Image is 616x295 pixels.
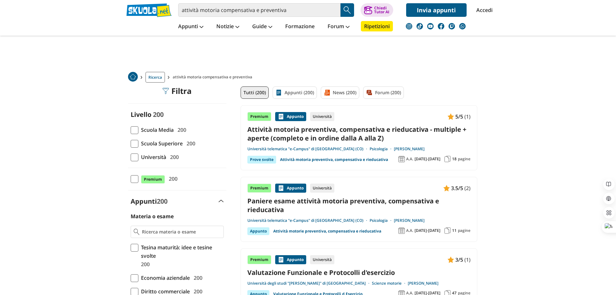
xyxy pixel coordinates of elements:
a: Attività motorie preventiva, compensativa e rieducativa [273,227,381,235]
img: Appunti contenuto [278,185,284,191]
span: (1) [464,112,470,121]
span: (1) [464,255,470,264]
span: [DATE]-[DATE] [415,156,440,162]
div: Premium [247,112,271,121]
img: Apri e chiudi sezione [219,200,224,202]
img: Home [128,72,138,82]
span: 200 [138,260,150,268]
a: Accedi [476,3,490,17]
span: A.A. [406,228,413,233]
img: Anno accademico [398,227,405,234]
span: 200 [175,126,186,134]
img: Appunti contenuto [278,113,284,120]
a: Scienze motorie [372,281,408,286]
a: [PERSON_NAME] [394,218,425,223]
a: Tutti (200) [241,86,269,99]
span: 200 [166,175,178,183]
span: Economia aziendale [138,274,190,282]
span: 5/5 [455,112,463,121]
a: Paniere esame attività motoria preventiva, compensativa e rieducativa [247,197,470,214]
a: Psicologia [370,146,394,152]
a: Forum [326,21,351,33]
a: Forum (200) [363,86,404,99]
img: facebook [438,23,444,29]
div: Appunto [275,255,306,264]
a: [PERSON_NAME] [408,281,438,286]
a: Ripetizioni [361,21,393,31]
img: instagram [406,23,412,29]
a: Psicologia [370,218,394,223]
span: Scuola Media [138,126,174,134]
a: Valutazione Funzionale e Protocolli d'esercizio [247,268,470,277]
a: Guide [251,21,274,33]
img: youtube [427,23,434,29]
label: Livello [131,110,151,119]
a: Attività motoria preventiva, compensativa e rieducativa - multiple + aperte (completo e in ordine... [247,125,470,142]
span: 18 [452,156,457,162]
span: 200 [157,197,168,206]
span: A.A. [406,156,413,162]
a: Appunti (200) [273,86,317,99]
img: Appunti filtro contenuto [276,89,282,96]
a: Università telematica "e-Campus" di [GEOGRAPHIC_DATA] (CO) [247,218,370,223]
img: Forum filtro contenuto [366,89,373,96]
span: Scuola Superiore [138,139,183,148]
img: tiktok [416,23,423,29]
span: attività motoria compensativa e preventiva [173,72,255,83]
div: Chiedi Tutor AI [374,6,389,14]
a: Invia appunti [406,3,467,17]
input: Ricerca materia o esame [142,229,221,235]
img: WhatsApp [459,23,466,29]
span: [DATE]-[DATE] [415,228,440,233]
img: twitch [448,23,455,29]
span: 11 [452,228,457,233]
img: Pagine [444,227,451,234]
a: News (200) [321,86,359,99]
a: Formazione [284,21,316,33]
span: Tesina maturità: idee e tesine svolte [138,243,224,260]
input: Cerca appunti, riassunti o versioni [178,3,340,17]
span: pagine [458,228,470,233]
div: Università [310,255,334,264]
a: Attività motoria preventiva, compensativa e rieducativa [280,156,388,164]
img: Appunti contenuto [448,113,454,120]
span: 200 [184,139,195,148]
a: Appunti [177,21,205,33]
img: Anno accademico [398,156,405,162]
div: Filtra [162,86,192,96]
span: Premium [141,175,165,184]
div: Appunto [275,184,306,193]
a: [PERSON_NAME] [394,146,425,152]
a: Ricerca [146,72,165,83]
img: Appunti contenuto [448,256,454,263]
label: Materia o esame [131,213,174,220]
div: Università [310,184,334,193]
label: Appunti [131,197,168,206]
span: (2) [464,184,470,192]
img: Appunti contenuto [443,185,450,191]
img: News filtro contenuto [324,89,330,96]
a: Notizie [215,21,241,33]
div: Premium [247,184,271,193]
span: pagine [458,156,470,162]
img: Filtra filtri mobile [162,88,169,94]
span: 3.5/5 [451,184,463,192]
a: Università telematica "e-Campus" di [GEOGRAPHIC_DATA] (CO) [247,146,370,152]
img: Cerca appunti, riassunti o versioni [342,5,352,15]
button: ChiediTutor AI [361,3,393,17]
div: Università [310,112,334,121]
div: Prove svolte [247,156,276,164]
button: Search Button [340,3,354,17]
span: 200 [168,153,179,161]
span: 200 [153,110,164,119]
div: Premium [247,255,271,264]
img: Ricerca materia o esame [134,229,140,235]
a: Università degli studi "[PERSON_NAME]" di [GEOGRAPHIC_DATA] [247,281,372,286]
img: Pagine [444,156,451,162]
div: Appunto [275,112,306,121]
img: Appunti contenuto [278,256,284,263]
span: 3/5 [455,255,463,264]
span: 200 [191,274,202,282]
